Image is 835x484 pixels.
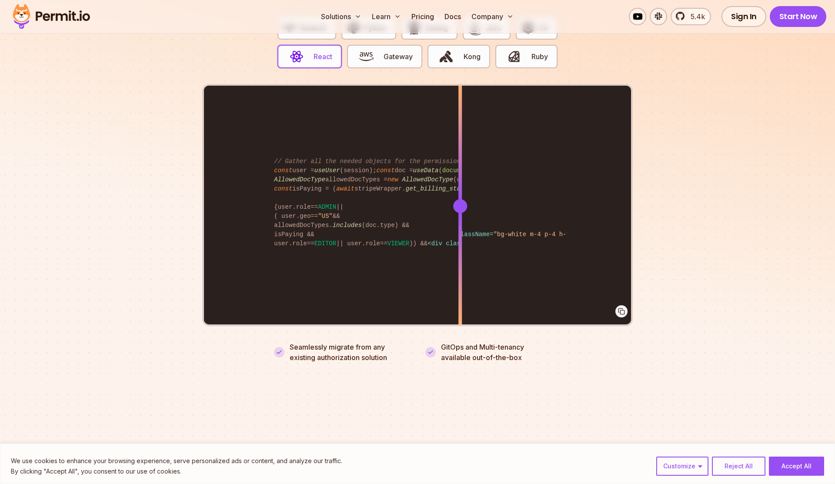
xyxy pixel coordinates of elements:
span: useData [413,167,439,174]
img: Permit logo [9,2,94,31]
span: const [274,185,292,192]
span: type [380,222,395,229]
span: ADMIN [318,204,336,210]
span: Gateway [384,51,413,62]
span: EDITOR [314,240,336,247]
button: Customize [656,457,708,476]
span: React [314,51,332,62]
img: Gateway [359,49,374,64]
span: await [336,185,354,192]
button: Accept All [769,457,824,476]
p: GitOps and Multi-tenancy available out-of-the-box [441,342,524,363]
span: useUser [314,167,340,174]
p: By clicking "Accept All", you consent to our use of cookies. [11,466,342,477]
a: Start Now [770,6,827,27]
span: role [296,204,311,210]
span: const [377,167,395,174]
code: user = (session); doc = ( ); allowedDocTypes = (user. ); isPaying = ( stripeWrapper. (user. )) ==... [268,150,567,255]
span: // Gather all the needed objects for the permission check [274,158,482,165]
span: 5.4k [685,11,705,22]
span: AllowedDocType [274,176,325,183]
span: < = > [428,240,578,247]
img: Ruby [507,49,521,64]
a: Docs [441,8,464,25]
span: const [274,167,292,174]
span: Kong [464,51,481,62]
span: get_billing_status [406,185,471,192]
span: Document [438,231,639,238]
span: AllowedDocType [402,176,453,183]
span: role [292,240,307,247]
span: includes [333,222,362,229]
span: className [446,240,479,247]
p: Seamlessly migrate from any existing authorization solution [290,342,410,363]
span: new [387,176,398,183]
button: Company [468,8,517,25]
span: < = > [438,231,588,238]
span: VIEWER [387,240,409,247]
span: Document [428,240,628,247]
img: React [289,49,304,64]
span: geo [300,213,311,220]
button: Learn [368,8,404,25]
span: "bg-white m-4 p-4 h-full" [493,231,584,238]
button: Reject All [712,457,765,476]
span: "US" [318,213,333,220]
span: className [457,231,490,238]
a: Sign In [721,6,766,27]
a: 5.4k [671,8,711,25]
span: role [365,240,380,247]
span: Ruby [531,51,548,62]
p: We use cookies to enhance your browsing experience, serve personalized ads or content, and analyz... [11,456,342,466]
span: div [431,240,442,247]
span: document [442,167,471,174]
a: Pricing [408,8,438,25]
img: Kong [439,49,454,64]
button: Solutions [317,8,365,25]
